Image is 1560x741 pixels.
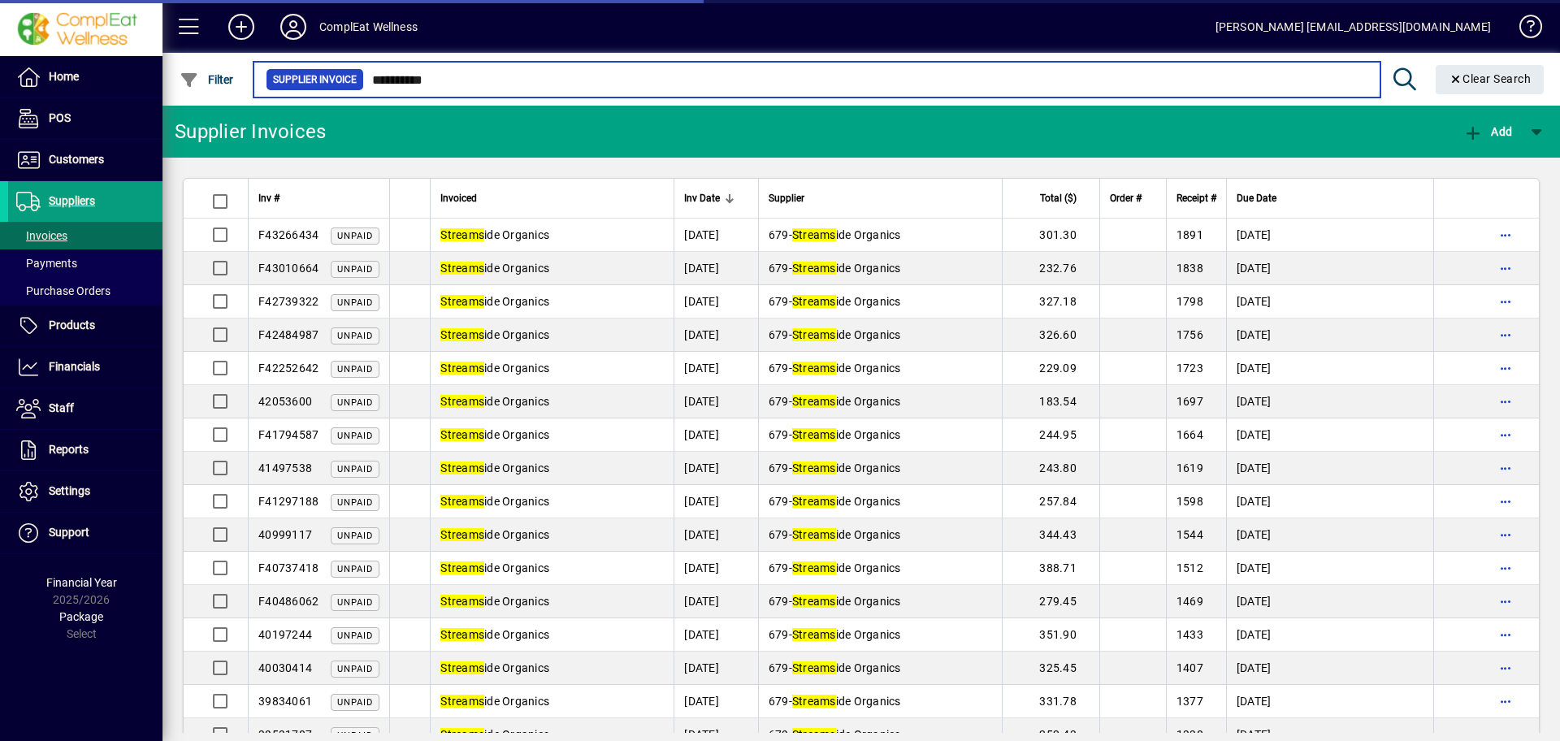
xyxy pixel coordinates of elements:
[674,252,758,285] td: [DATE]
[440,495,484,508] em: Streams
[769,262,789,275] span: 679
[1436,65,1545,94] button: Clear
[674,618,758,652] td: [DATE]
[792,295,836,308] em: Streams
[1002,285,1099,318] td: 327.18
[8,249,162,277] a: Payments
[1226,418,1433,452] td: [DATE]
[258,595,318,608] span: F40486062
[674,452,758,485] td: [DATE]
[1237,189,1276,207] span: Due Date
[49,401,74,414] span: Staff
[49,318,95,331] span: Products
[8,140,162,180] a: Customers
[792,661,836,674] em: Streams
[1176,461,1203,474] span: 1619
[258,189,379,207] div: Inv #
[674,219,758,252] td: [DATE]
[674,485,758,518] td: [DATE]
[258,395,312,408] span: 42053600
[1002,219,1099,252] td: 301.30
[440,561,484,574] em: Streams
[1493,388,1519,414] button: More options
[440,528,549,541] span: ide Organics
[8,347,162,388] a: Financials
[1493,555,1519,581] button: More options
[758,485,1002,518] td: -
[792,561,836,574] em: Streams
[792,595,836,608] em: Streams
[1002,418,1099,452] td: 244.95
[258,362,318,375] span: F42252642
[258,628,312,641] span: 40197244
[1002,552,1099,585] td: 388.71
[1176,262,1203,275] span: 1838
[758,352,1002,385] td: -
[16,229,67,242] span: Invoices
[258,528,312,541] span: 40999117
[792,528,836,541] em: Streams
[792,561,901,574] span: ide Organics
[258,295,318,308] span: F42739322
[1176,695,1203,708] span: 1377
[1040,189,1077,207] span: Total ($)
[1493,355,1519,381] button: More options
[1226,285,1433,318] td: [DATE]
[1176,295,1203,308] span: 1798
[337,664,373,674] span: Unpaid
[337,431,373,441] span: Unpaid
[792,228,901,241] span: ide Organics
[1002,652,1099,685] td: 325.45
[792,395,836,408] em: Streams
[215,12,267,41] button: Add
[49,484,90,497] span: Settings
[337,297,373,308] span: Unpaid
[440,461,549,474] span: ide Organics
[758,552,1002,585] td: -
[758,252,1002,285] td: -
[769,528,789,541] span: 679
[1226,219,1433,252] td: [DATE]
[769,461,789,474] span: 679
[440,595,484,608] em: Streams
[337,231,373,241] span: Unpaid
[792,328,901,341] span: ide Organics
[1110,189,1156,207] div: Order #
[1176,428,1203,441] span: 1664
[440,395,549,408] span: ide Organics
[769,728,789,741] span: 679
[674,352,758,385] td: [DATE]
[440,628,484,641] em: Streams
[792,628,836,641] em: Streams
[758,385,1002,418] td: -
[674,552,758,585] td: [DATE]
[1237,189,1423,207] div: Due Date
[1226,352,1433,385] td: [DATE]
[792,695,901,708] span: ide Organics
[1493,522,1519,548] button: More options
[440,428,484,441] em: Streams
[337,630,373,641] span: Unpaid
[440,395,484,408] em: Streams
[59,610,103,623] span: Package
[769,328,789,341] span: 679
[337,531,373,541] span: Unpaid
[792,728,836,741] em: Streams
[8,513,162,553] a: Support
[792,628,901,641] span: ide Organics
[267,12,319,41] button: Profile
[1226,652,1433,685] td: [DATE]
[792,328,836,341] em: Streams
[440,328,549,341] span: ide Organics
[792,362,901,375] span: ide Organics
[1176,362,1203,375] span: 1723
[440,362,549,375] span: ide Organics
[49,526,89,539] span: Support
[1226,585,1433,618] td: [DATE]
[1176,528,1203,541] span: 1544
[1176,561,1203,574] span: 1512
[1002,618,1099,652] td: 351.90
[1226,518,1433,552] td: [DATE]
[674,385,758,418] td: [DATE]
[792,595,901,608] span: ide Organics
